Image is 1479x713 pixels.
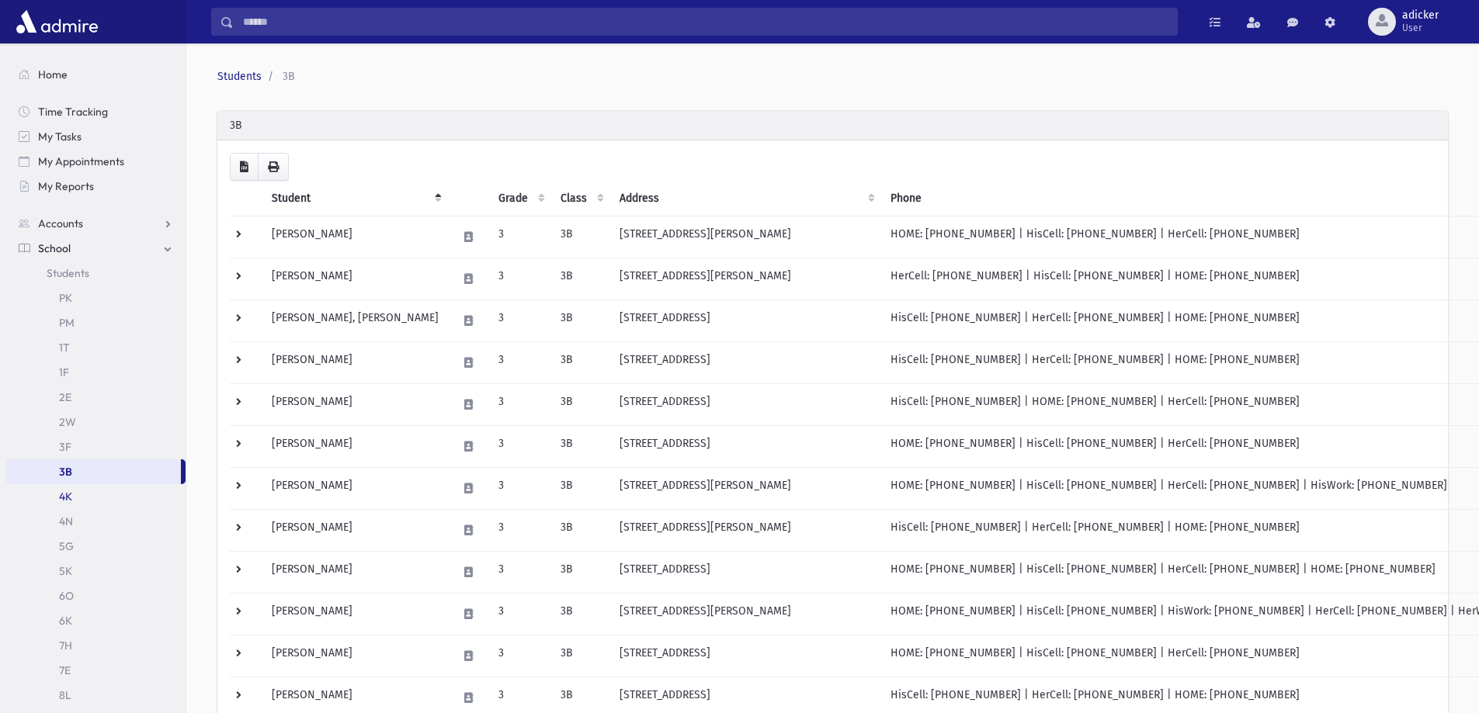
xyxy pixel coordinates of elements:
th: Grade: activate to sort column ascending [489,181,551,216]
td: [PERSON_NAME] [262,342,448,384]
td: 3 [489,300,551,342]
td: [PERSON_NAME] [262,552,448,594]
td: [STREET_ADDRESS] [610,384,881,426]
td: 3 [489,216,551,258]
a: 5K [6,559,186,583]
a: 4N [6,509,186,534]
a: 8L [6,683,186,708]
td: 3 [489,258,551,300]
button: CSV [230,153,259,181]
td: 3 [489,384,551,426]
td: [STREET_ADDRESS] [610,426,881,468]
nav: breadcrumb [217,68,1442,85]
td: [PERSON_NAME] [262,426,448,468]
td: 3B [551,468,610,510]
a: 5G [6,534,186,559]
a: Time Tracking [6,99,186,124]
td: [STREET_ADDRESS] [610,342,881,384]
a: PM [6,310,186,335]
a: 3B [6,459,181,484]
td: [PERSON_NAME] [262,635,448,677]
td: 3B [551,300,610,342]
td: [STREET_ADDRESS] [610,635,881,677]
span: 3B [283,70,295,83]
a: Students [6,261,186,286]
a: My Tasks [6,124,186,149]
a: 7H [6,633,186,658]
td: 3 [489,468,551,510]
td: [PERSON_NAME] [262,468,448,510]
a: PK [6,286,186,310]
a: 4K [6,484,186,509]
td: [STREET_ADDRESS][PERSON_NAME] [610,594,881,635]
td: [STREET_ADDRESS][PERSON_NAME] [610,216,881,258]
th: Address: activate to sort column ascending [610,181,881,216]
span: User [1402,22,1439,34]
td: 3B [551,552,610,594]
td: 3B [551,510,610,552]
a: My Reports [6,174,186,199]
td: [STREET_ADDRESS][PERSON_NAME] [610,510,881,552]
span: My Appointments [38,154,124,168]
td: 3 [489,426,551,468]
td: [PERSON_NAME] [262,594,448,635]
td: [STREET_ADDRESS] [610,300,881,342]
span: Home [38,67,68,81]
a: Accounts [6,211,186,236]
a: 2W [6,410,186,434]
td: [STREET_ADDRESS][PERSON_NAME] [610,468,881,510]
span: Accounts [38,216,83,230]
span: School [38,241,71,255]
td: 3B [551,594,610,635]
th: Student: activate to sort column descending [262,181,448,216]
a: 3F [6,434,186,459]
th: Class: activate to sort column ascending [551,181,610,216]
td: 3B [551,216,610,258]
td: 3B [551,635,610,677]
a: 6K [6,608,186,633]
td: 3B [551,426,610,468]
span: adicker [1402,9,1439,22]
a: My Appointments [6,149,186,174]
a: School [6,236,186,261]
a: 1F [6,360,186,385]
img: AdmirePro [12,6,102,37]
a: Home [6,62,186,87]
td: 3 [489,342,551,384]
td: [PERSON_NAME] [262,510,448,552]
a: 7E [6,658,186,683]
td: 3B [551,384,610,426]
td: [STREET_ADDRESS][PERSON_NAME] [610,258,881,300]
span: Students [47,266,89,280]
td: 3 [489,635,551,677]
td: 3 [489,594,551,635]
a: 6O [6,583,186,608]
span: My Tasks [38,130,82,144]
td: [PERSON_NAME] [262,384,448,426]
td: [PERSON_NAME] [262,216,448,258]
td: 3 [489,510,551,552]
div: 3B [217,111,1448,140]
a: 1T [6,335,186,360]
span: My Reports [38,179,94,193]
button: Print [258,153,289,181]
td: 3B [551,342,610,384]
span: Time Tracking [38,105,108,119]
a: 2E [6,385,186,410]
td: 3 [489,552,551,594]
td: [PERSON_NAME], [PERSON_NAME] [262,300,448,342]
td: [PERSON_NAME] [262,258,448,300]
td: 3B [551,258,610,300]
a: Students [217,70,262,83]
input: Search [234,8,1177,36]
td: [STREET_ADDRESS] [610,552,881,594]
